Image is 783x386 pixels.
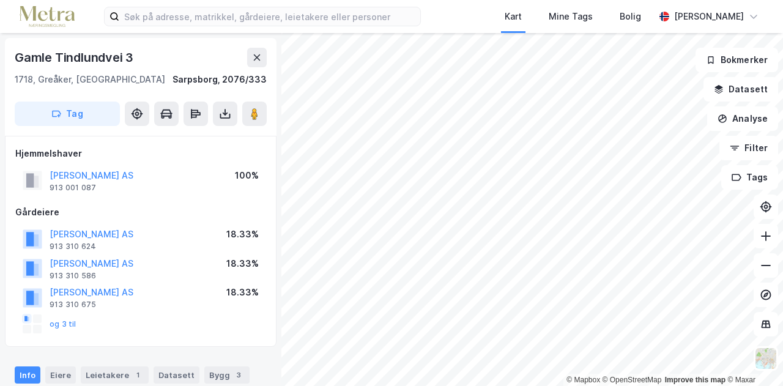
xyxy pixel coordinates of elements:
div: 3 [232,369,245,381]
a: Mapbox [566,376,600,384]
div: Leietakere [81,366,149,384]
button: Analyse [707,106,778,131]
button: Datasett [703,77,778,102]
div: Sarpsborg, 2076/333 [173,72,267,87]
div: Info [15,366,40,384]
div: 18.33% [226,285,259,300]
div: 913 310 586 [50,271,96,281]
img: metra-logo.256734c3b2bbffee19d4.png [20,6,75,28]
div: Hjemmelshaver [15,146,266,161]
div: 18.33% [226,227,259,242]
div: 913 310 675 [50,300,96,310]
div: Datasett [154,366,199,384]
div: Eiere [45,366,76,384]
div: Gårdeiere [15,205,266,220]
a: OpenStreetMap [603,376,662,384]
div: 913 001 087 [50,183,96,193]
div: Mine Tags [549,9,593,24]
div: [PERSON_NAME] [674,9,744,24]
button: Tag [15,102,120,126]
div: Kart [505,9,522,24]
div: 1 [132,369,144,381]
div: Kontrollprogram for chat [722,327,783,386]
button: Tags [721,165,778,190]
div: 18.33% [226,256,259,271]
button: Bokmerker [696,48,778,72]
div: 913 310 624 [50,242,96,251]
input: Søk på adresse, matrikkel, gårdeiere, leietakere eller personer [119,7,420,26]
div: Bolig [620,9,641,24]
div: 1718, Greåker, [GEOGRAPHIC_DATA] [15,72,165,87]
div: Bygg [204,366,250,384]
div: 100% [235,168,259,183]
iframe: Chat Widget [722,327,783,386]
button: Filter [719,136,778,160]
a: Improve this map [665,376,725,384]
div: Gamle Tindlundvei 3 [15,48,136,67]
